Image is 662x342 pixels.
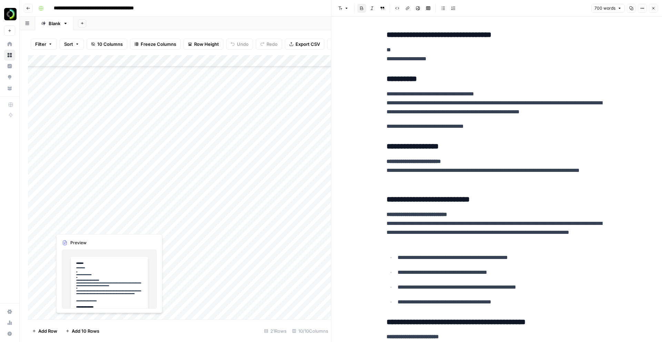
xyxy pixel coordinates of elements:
img: Creatopy Logo [4,8,17,20]
button: Add Row [28,325,61,336]
button: Workspace: Creatopy [4,6,15,23]
button: Row Height [183,39,223,50]
button: Help + Support [4,328,15,339]
span: Redo [267,41,278,48]
span: Export CSV [295,41,320,48]
span: 10 Columns [97,41,123,48]
button: Add 10 Rows [61,325,103,336]
span: Filter [35,41,46,48]
span: 700 words [594,5,615,11]
button: Redo [256,39,282,50]
button: 10 Columns [87,39,127,50]
a: Opportunities [4,72,15,83]
span: Sort [64,41,73,48]
a: Settings [4,306,15,317]
button: Export CSV [285,39,324,50]
button: 700 words [591,4,625,13]
a: Home [4,39,15,50]
a: Insights [4,61,15,72]
div: 10/10 Columns [289,325,331,336]
a: Browse [4,50,15,61]
span: Add Row [38,328,57,334]
div: 21 Rows [261,325,289,336]
span: Row Height [194,41,219,48]
button: Freeze Columns [130,39,181,50]
button: Undo [226,39,253,50]
a: Your Data [4,83,15,94]
span: Freeze Columns [141,41,176,48]
div: Blank [49,20,60,27]
span: Add 10 Rows [72,328,99,334]
button: Filter [31,39,57,50]
a: Usage [4,317,15,328]
button: Sort [60,39,84,50]
a: Blank [35,17,74,30]
span: Undo [237,41,249,48]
